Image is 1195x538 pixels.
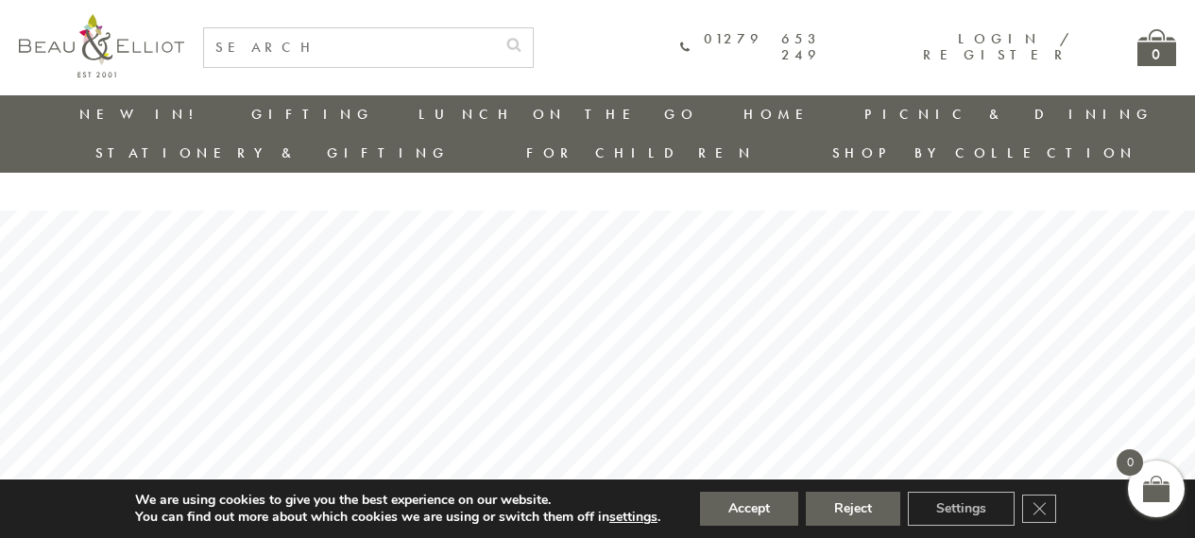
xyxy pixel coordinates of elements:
[526,143,756,162] a: For Children
[832,143,1137,162] a: Shop by collection
[418,105,698,124] a: Lunch On The Go
[609,509,657,526] button: settings
[908,492,1015,526] button: Settings
[864,105,1153,124] a: Picnic & Dining
[806,492,900,526] button: Reject
[251,105,374,124] a: Gifting
[204,28,495,67] input: SEARCH
[1022,495,1056,523] button: Close GDPR Cookie Banner
[1137,29,1176,66] a: 0
[79,105,206,124] a: New in!
[680,31,821,64] a: 01279 653 249
[1117,449,1143,476] span: 0
[19,14,184,77] img: logo
[923,29,1071,64] a: Login / Register
[135,509,660,526] p: You can find out more about which cookies we are using or switch them off in .
[700,492,798,526] button: Accept
[135,492,660,509] p: We are using cookies to give you the best experience on our website.
[95,143,450,162] a: Stationery & Gifting
[743,105,819,124] a: Home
